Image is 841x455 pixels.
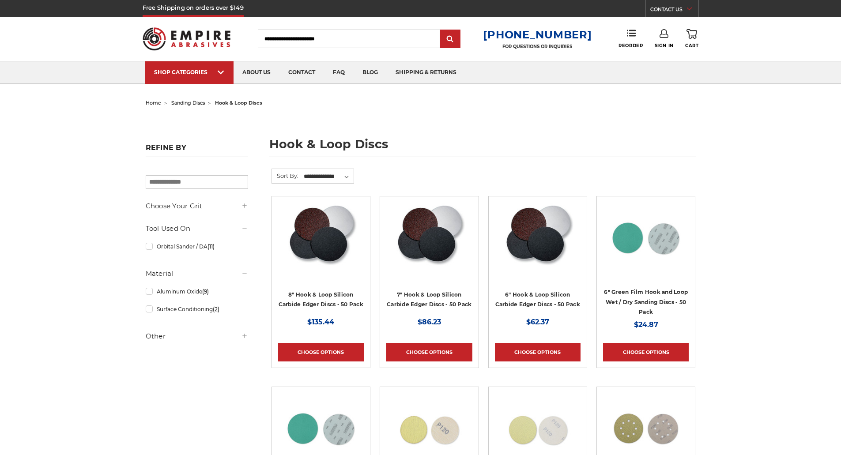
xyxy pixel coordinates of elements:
select: Sort By: [302,170,354,183]
span: $24.87 [634,320,658,329]
div: SHOP CATEGORIES [154,69,225,75]
a: Orbital Sander / DA(11) [146,239,248,254]
a: sanding discs [171,100,205,106]
h5: Material [146,268,248,279]
a: Cart [685,29,698,49]
a: Silicon Carbide 7" Hook & Loop Edger Discs [386,203,472,288]
h5: Tool Used On [146,223,248,234]
a: Choose Options [495,343,581,361]
span: $62.37 [526,318,549,326]
a: home [146,100,161,106]
input: Submit [441,30,459,48]
span: (2) [213,306,219,312]
span: (9) [202,288,209,295]
a: Silicon Carbide 8" Hook & Loop Edger Discs [278,203,364,288]
p: FOR QUESTIONS OR INQUIRIES [483,44,592,49]
a: faq [324,61,354,84]
h5: Other [146,331,248,342]
span: hook & loop discs [215,100,262,106]
a: contact [279,61,324,84]
img: Silicon Carbide 6" Hook & Loop Edger Discs [502,203,573,273]
a: shipping & returns [387,61,465,84]
a: 6-inch 60-grit green film hook and loop sanding discs with fast cutting aluminum oxide for coarse... [603,203,689,288]
a: Silicon Carbide 6" Hook & Loop Edger Discs [495,203,581,288]
h1: hook & loop discs [269,138,696,157]
span: Sign In [655,43,674,49]
img: Empire Abrasives [143,22,231,56]
a: 6" Hook & Loop Silicon Carbide Edger Discs - 50 Pack [495,291,580,308]
img: 6-inch 60-grit green film hook and loop sanding discs with fast cutting aluminum oxide for coarse... [611,203,681,273]
a: blog [354,61,387,84]
a: [PHONE_NUMBER] [483,28,592,41]
a: about us [234,61,279,84]
label: Sort By: [272,169,298,182]
a: Choose Options [278,343,364,361]
h5: Refine by [146,143,248,157]
span: Reorder [618,43,643,49]
img: Silicon Carbide 8" Hook & Loop Edger Discs [285,203,357,273]
a: Aluminum Oxide(9) [146,284,248,299]
a: Surface Conditioning(2) [146,301,248,317]
a: 8" Hook & Loop Silicon Carbide Edger Discs - 50 Pack [279,291,363,308]
span: Cart [685,43,698,49]
img: Silicon Carbide 7" Hook & Loop Edger Discs [393,203,465,273]
span: (11) [207,243,215,250]
a: Choose Options [603,343,689,361]
span: $135.44 [307,318,334,326]
a: CONTACT US [650,4,698,17]
a: 7" Hook & Loop Silicon Carbide Edger Discs - 50 Pack [387,291,471,308]
h5: Choose Your Grit [146,201,248,211]
a: Choose Options [386,343,472,361]
span: $86.23 [418,318,441,326]
a: Reorder [618,29,643,48]
a: 6" Green Film Hook and Loop Wet / Dry Sanding Discs - 50 Pack [604,289,688,315]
